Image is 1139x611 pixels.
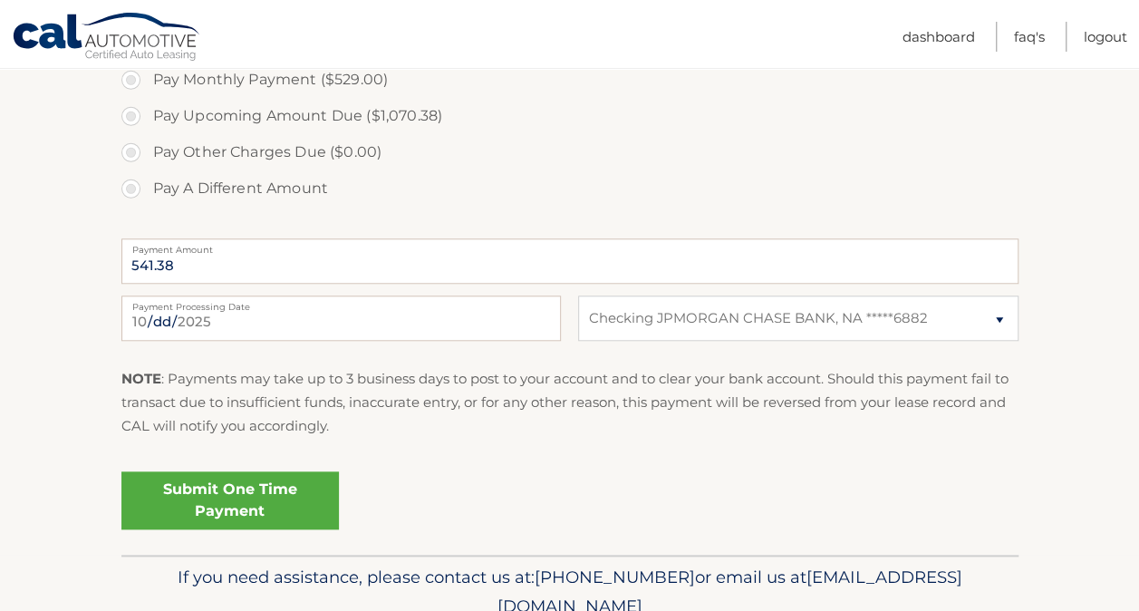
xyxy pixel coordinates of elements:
[903,22,975,52] a: Dashboard
[121,370,161,387] strong: NOTE
[121,471,339,529] a: Submit One Time Payment
[1084,22,1127,52] a: Logout
[121,296,561,310] label: Payment Processing Date
[121,62,1018,98] label: Pay Monthly Payment ($529.00)
[121,238,1018,253] label: Payment Amount
[121,98,1018,134] label: Pay Upcoming Amount Due ($1,070.38)
[1014,22,1045,52] a: FAQ's
[121,296,561,341] input: Payment Date
[121,134,1018,170] label: Pay Other Charges Due ($0.00)
[535,567,695,587] span: [PHONE_NUMBER]
[12,12,202,64] a: Cal Automotive
[121,238,1018,284] input: Payment Amount
[121,367,1018,439] p: : Payments may take up to 3 business days to post to your account and to clear your bank account....
[121,170,1018,207] label: Pay A Different Amount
